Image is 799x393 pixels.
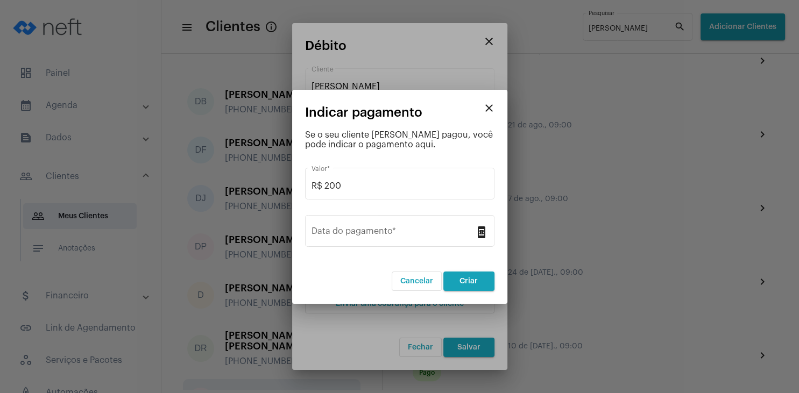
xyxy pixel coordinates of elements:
[392,271,442,291] button: Cancelar
[305,105,422,119] span: Indicar pagamento
[475,225,488,238] mat-icon: book_online
[483,102,496,115] mat-icon: close
[459,277,478,285] span: Criar
[312,181,488,191] input: Valor
[443,271,494,291] button: Criar
[400,277,433,285] span: Cancelar
[305,130,494,149] div: Se o seu cliente [PERSON_NAME] pagou, você pode indicar o pagamento aqui.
